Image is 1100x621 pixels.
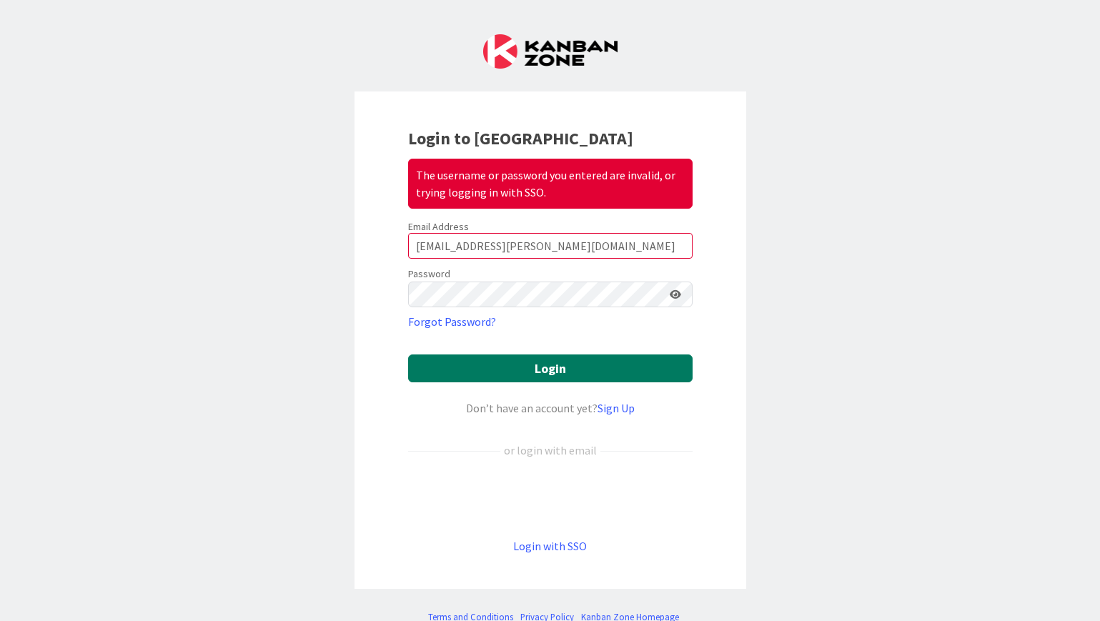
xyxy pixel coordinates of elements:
img: Kanban Zone [483,34,618,69]
div: The username or password you entered are invalid, or trying logging in with SSO. [408,159,693,209]
div: or login with email [500,442,600,459]
a: Sign Up [598,401,635,415]
div: Don’t have an account yet? [408,399,693,417]
iframe: Botão Iniciar sessão com o Google [401,482,700,514]
label: Email Address [408,220,469,233]
button: Login [408,354,693,382]
b: Login to [GEOGRAPHIC_DATA] [408,127,633,149]
label: Password [408,267,450,282]
a: Login with SSO [513,539,587,553]
a: Forgot Password? [408,313,496,330]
